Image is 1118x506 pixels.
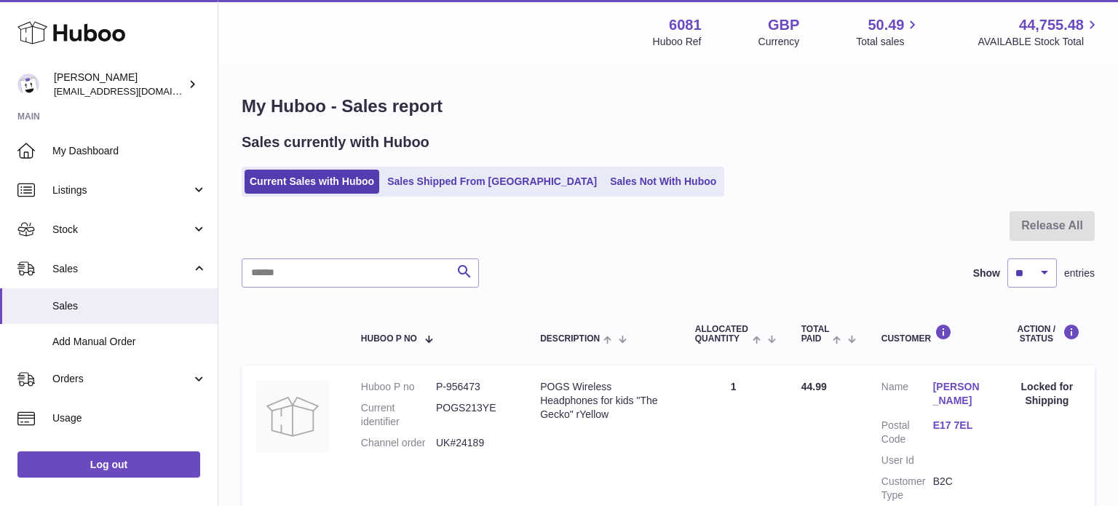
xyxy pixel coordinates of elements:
[978,35,1101,49] span: AVAILABLE Stock Total
[540,334,600,344] span: Description
[52,299,207,313] span: Sales
[54,71,185,98] div: [PERSON_NAME]
[540,380,666,422] div: POGS Wireless Headphones for kids "The Gecko" rYellow
[881,419,933,446] dt: Postal Code
[436,380,511,394] dd: P-956473
[1014,380,1080,408] div: Locked for Shipping
[933,419,985,432] a: E17 7EL
[52,223,191,237] span: Stock
[52,372,191,386] span: Orders
[1064,266,1095,280] span: entries
[52,183,191,197] span: Listings
[52,144,207,158] span: My Dashboard
[605,170,721,194] a: Sales Not With Huboo
[933,380,985,408] a: [PERSON_NAME]
[856,15,921,49] a: 50.49 Total sales
[242,133,429,152] h2: Sales currently with Huboo
[801,325,830,344] span: Total paid
[17,451,200,478] a: Log out
[54,85,214,97] span: [EMAIL_ADDRESS][DOMAIN_NAME]
[256,380,329,453] img: no-photo.jpg
[242,95,1095,118] h1: My Huboo - Sales report
[973,266,1000,280] label: Show
[361,334,417,344] span: Huboo P no
[361,380,436,394] dt: Huboo P no
[768,15,799,35] strong: GBP
[881,324,985,344] div: Customer
[1019,15,1084,35] span: 44,755.48
[881,475,933,502] dt: Customer Type
[52,411,207,425] span: Usage
[653,35,702,49] div: Huboo Ref
[933,475,985,502] dd: B2C
[881,380,933,411] dt: Name
[361,401,436,429] dt: Current identifier
[758,35,800,49] div: Currency
[17,74,39,95] img: hello@pogsheadphones.com
[436,401,511,429] dd: POGS213YE
[361,436,436,450] dt: Channel order
[1014,324,1080,344] div: Action / Status
[695,325,750,344] span: ALLOCATED Quantity
[245,170,379,194] a: Current Sales with Huboo
[881,454,933,467] dt: User Id
[669,15,702,35] strong: 6081
[801,381,827,392] span: 44.99
[978,15,1101,49] a: 44,755.48 AVAILABLE Stock Total
[52,262,191,276] span: Sales
[52,335,207,349] span: Add Manual Order
[856,35,921,49] span: Total sales
[436,436,511,450] dd: UK#24189
[868,15,904,35] span: 50.49
[382,170,602,194] a: Sales Shipped From [GEOGRAPHIC_DATA]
